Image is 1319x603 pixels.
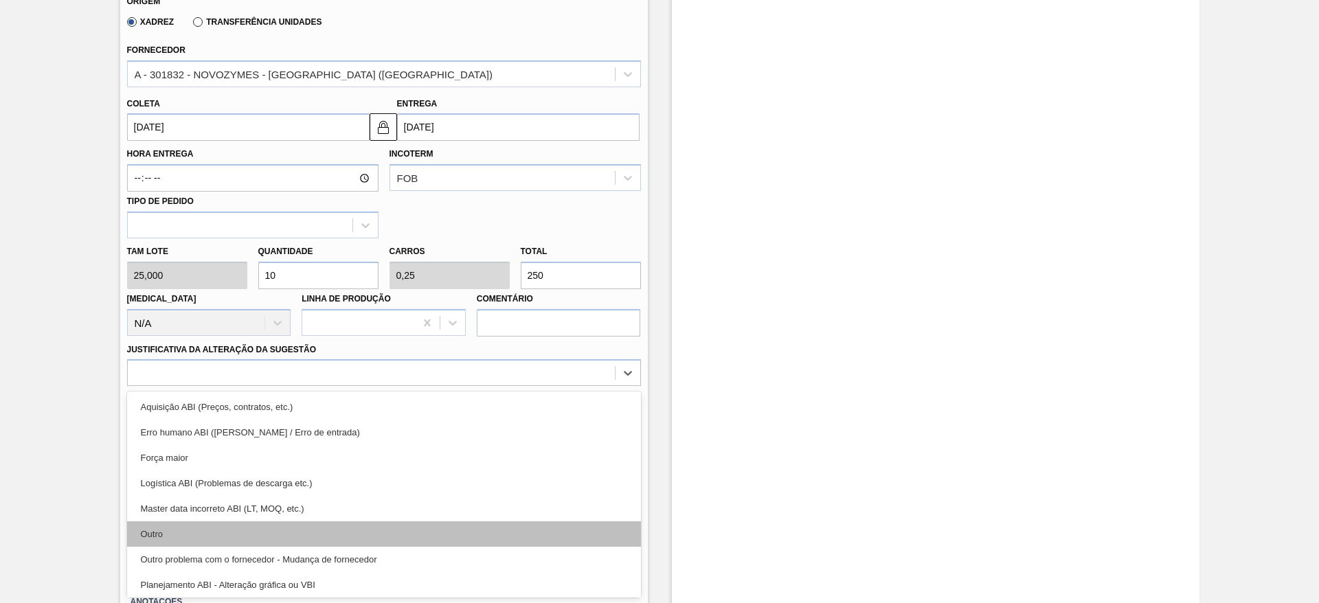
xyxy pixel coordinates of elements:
label: Quantidade [258,247,313,256]
div: Erro humano ABI ([PERSON_NAME] / Erro de entrada) [127,420,641,445]
input: dd/mm/yyyy [397,113,640,141]
label: Total [521,247,548,256]
label: Entrega [397,99,438,109]
div: Força maior [127,445,641,470]
div: Planejamento ABI - Alteração gráfica ou VBI [127,572,641,598]
label: Justificativa da Alteração da Sugestão [127,345,317,354]
label: Hora Entrega [127,144,379,164]
label: Xadrez [127,17,174,27]
div: Logística ABI (Problemas de descarga etc.) [127,470,641,496]
label: Tipo de pedido [127,196,194,206]
label: Comentário [477,289,641,309]
label: Linha de Produção [302,294,391,304]
button: locked [370,113,397,141]
div: Outro [127,521,641,547]
label: Tam lote [127,242,247,262]
div: Master data incorreto ABI (LT, MOQ, etc.) [127,496,641,521]
div: FOB [397,172,418,184]
label: Fornecedor [127,45,185,55]
label: [MEDICAL_DATA] [127,294,196,304]
label: Coleta [127,99,160,109]
div: Outro problema com o fornecedor - Mudança de fornecedor [127,547,641,572]
input: dd/mm/yyyy [127,113,370,141]
label: Incoterm [390,149,433,159]
label: Observações [127,389,641,409]
label: Carros [390,247,425,256]
div: Aquisição ABI (Preços, contratos, etc.) [127,394,641,420]
img: locked [375,119,392,135]
label: Transferência Unidades [193,17,322,27]
div: A - 301832 - NOVOZYMES - [GEOGRAPHIC_DATA] ([GEOGRAPHIC_DATA]) [135,68,493,80]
